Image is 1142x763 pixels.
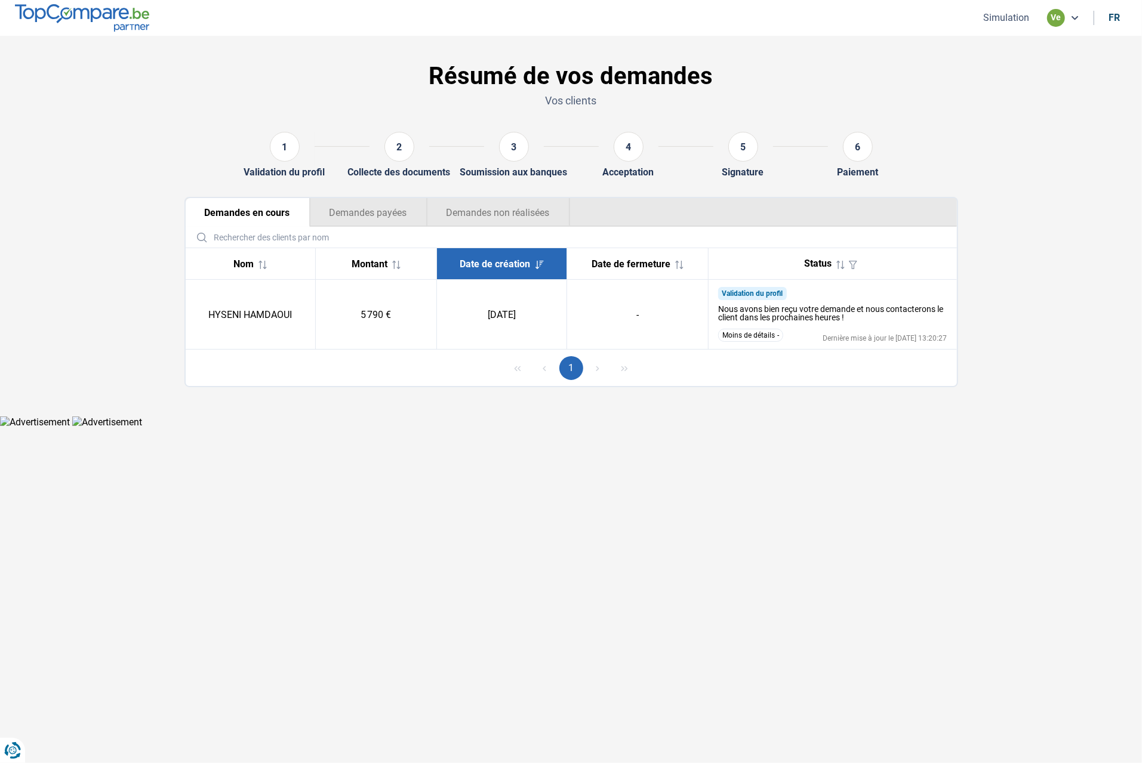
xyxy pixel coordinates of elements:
[603,166,654,178] div: Acceptation
[186,198,310,227] button: Demandes en cours
[980,11,1033,24] button: Simulation
[316,280,436,350] td: 5 790 €
[837,166,878,178] div: Paiement
[190,227,952,248] input: Rechercher des clients par nom
[184,93,958,108] p: Vos clients
[460,166,568,178] div: Soumission aux banques
[1109,12,1120,23] div: fr
[614,132,644,162] div: 4
[843,132,873,162] div: 6
[499,132,529,162] div: 3
[804,258,832,270] span: Status
[184,62,958,91] h1: Résumé de vos demandes
[460,258,531,270] span: Date de création
[559,356,583,380] button: Page 1
[270,132,300,162] div: 1
[72,416,142,428] img: Advertisement
[348,166,451,178] div: Collecte des documents
[586,356,610,380] button: Next Page
[427,198,570,227] button: Demandes non réalisées
[722,166,764,178] div: Signature
[728,132,758,162] div: 5
[310,198,427,227] button: Demandes payées
[722,289,783,298] span: Validation du profil
[352,258,387,270] span: Montant
[567,280,709,350] td: -
[718,329,783,342] button: Moins de détails
[718,305,947,322] div: Nous avons bien reçu votre demande et nous contacterons le client dans les prochaines heures !
[506,356,530,380] button: First Page
[233,258,254,270] span: Nom
[15,4,149,31] img: TopCompare.be
[592,258,670,270] span: Date de fermeture
[244,166,325,178] div: Validation du profil
[532,356,556,380] button: Previous Page
[384,132,414,162] div: 2
[1047,9,1065,27] div: ve
[612,356,636,380] button: Last Page
[823,335,947,342] div: Dernière mise à jour le [DATE] 13:20:27
[436,280,567,350] td: [DATE]
[186,280,316,350] td: HYSENI HAMDAOUI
